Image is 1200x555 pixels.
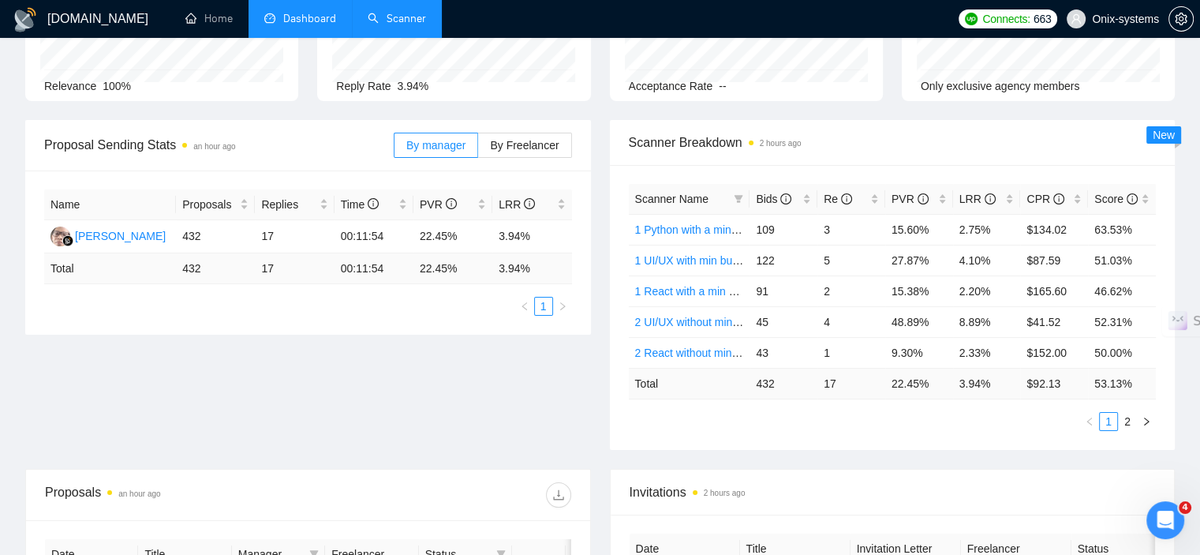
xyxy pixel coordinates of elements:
[629,80,713,92] span: Acceptance Rate
[520,302,529,311] span: left
[635,223,818,236] a: 1 Python with a min budget call to act
[750,214,817,245] td: 109
[255,220,334,253] td: 17
[1088,214,1156,245] td: 63.53%
[760,139,802,148] time: 2 hours ago
[953,306,1021,337] td: 8.89%
[817,337,885,368] td: 1
[185,12,233,25] a: homeHome
[953,368,1021,399] td: 3.94 %
[44,189,176,220] th: Name
[719,80,726,92] span: --
[535,298,552,315] a: 1
[1088,368,1156,399] td: 53.13 %
[953,276,1021,306] td: 2.20%
[490,139,559,152] span: By Freelancer
[368,198,379,209] span: info-circle
[1137,412,1156,431] button: right
[1020,214,1088,245] td: $134.02
[953,337,1021,368] td: 2.33%
[756,193,791,205] span: Bids
[629,368,750,399] td: Total
[492,253,571,284] td: 3.94 %
[1142,417,1151,426] span: right
[750,337,817,368] td: 43
[1099,412,1118,431] li: 1
[750,306,817,337] td: 45
[1053,193,1064,204] span: info-circle
[44,80,96,92] span: Relevance
[44,253,176,284] td: Total
[1127,193,1138,204] span: info-circle
[635,285,816,298] a: 1 React with a min budget call to act.
[817,368,885,399] td: 17
[534,297,553,316] li: 1
[635,193,708,205] span: Scanner Name
[1071,13,1082,24] span: user
[176,189,255,220] th: Proposals
[50,229,166,242] a: HH[PERSON_NAME]
[1137,412,1156,431] li: Next Page
[1080,412,1099,431] button: left
[1169,13,1193,25] span: setting
[1088,245,1156,276] td: 51.03%
[885,214,953,245] td: 15.60%
[817,214,885,245] td: 3
[1020,276,1088,306] td: $165.60
[635,316,850,328] a: 2 UI/UX without min budget (open question)
[335,253,413,284] td: 00:11:54
[1085,417,1094,426] span: left
[1020,368,1088,399] td: $ 92.13
[1119,413,1136,430] a: 2
[985,193,996,204] span: info-circle
[1168,6,1194,32] button: setting
[368,12,426,25] a: searchScanner
[885,337,953,368] td: 9.30%
[283,12,336,25] span: Dashboard
[1100,413,1117,430] a: 1
[1146,501,1184,539] iframe: Intercom live chat
[921,80,1080,92] span: Only exclusive agency members
[176,253,255,284] td: 432
[817,276,885,306] td: 2
[1020,306,1088,337] td: $41.52
[255,189,334,220] th: Replies
[50,227,70,246] img: HH
[953,214,1021,245] td: 2.75%
[546,482,571,508] button: download
[1088,337,1156,368] td: 50.00%
[13,7,38,32] img: logo
[446,198,457,209] span: info-circle
[817,245,885,276] td: 5
[731,187,746,211] span: filter
[553,297,572,316] li: Next Page
[918,193,929,204] span: info-circle
[1020,337,1088,368] td: $152.00
[750,276,817,306] td: 91
[335,220,413,253] td: 00:11:54
[885,276,953,306] td: 15.38%
[524,198,535,209] span: info-circle
[261,196,316,213] span: Replies
[1179,501,1191,514] span: 4
[704,489,746,497] time: 2 hours ago
[750,368,817,399] td: 432
[965,13,978,25] img: upwork-logo.png
[780,193,791,204] span: info-circle
[959,193,996,205] span: LRR
[817,306,885,337] td: 4
[635,347,832,359] a: 2 React without min budget open Quest.
[420,198,457,211] span: PVR
[885,368,953,399] td: 22.45 %
[398,80,429,92] span: 3.94%
[547,489,570,501] span: download
[558,302,567,311] span: right
[62,235,73,246] img: gigradar-bm.png
[1088,276,1156,306] td: 46.62%
[255,253,334,284] td: 17
[629,133,1157,152] span: Scanner Breakdown
[264,13,275,24] span: dashboard
[953,245,1021,276] td: 4.10%
[499,198,535,211] span: LRR
[492,220,571,253] td: 3.94%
